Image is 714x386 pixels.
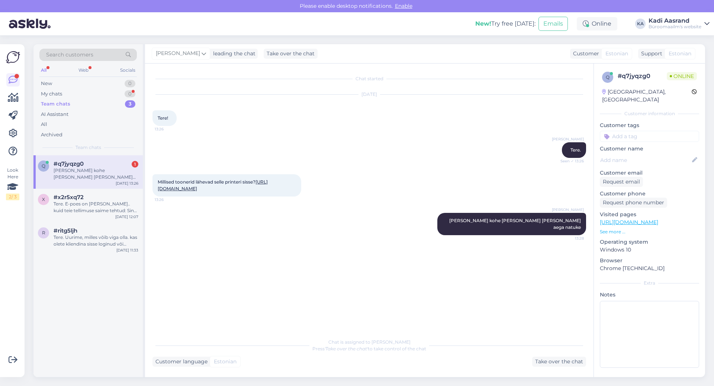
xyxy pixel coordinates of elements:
[600,246,699,254] p: Windows 10
[41,131,62,139] div: Archived
[570,50,599,58] div: Customer
[42,163,45,169] span: q
[649,18,710,30] a: Kadi AasrandBüroomaailm's website
[54,227,77,234] span: #ritg5ljh
[41,111,68,118] div: AI Assistant
[158,115,168,121] span: Tere!
[125,80,135,87] div: 0
[605,50,628,58] span: Estonian
[600,265,699,272] p: Chrome [TECHNICAL_ID]
[75,144,101,151] span: Team chats
[600,228,699,235] p: See more ...
[556,236,584,241] span: 13:28
[125,90,135,98] div: 0
[600,280,699,286] div: Extra
[556,158,584,164] span: Seen ✓ 13:26
[600,145,699,153] p: Customer name
[600,219,658,226] a: [URL][DOMAIN_NAME]
[54,201,138,214] div: Tere. E-poes on [PERSON_NAME].. kuid teie tellimuse saime tehtud: Sinu tellimuse number on: 20002...
[264,49,318,59] div: Take over the chat
[602,88,692,104] div: [GEOGRAPHIC_DATA], [GEOGRAPHIC_DATA]
[77,65,90,75] div: Web
[600,211,699,218] p: Visited pages
[649,24,701,30] div: Büroomaailm's website
[155,197,183,202] span: 13:26
[158,179,268,191] span: Millised toonerid lähevad selle printeri sisse?
[152,91,586,98] div: [DATE]
[210,50,255,58] div: leading the chat
[475,19,535,28] div: Try free [DATE]:
[312,346,426,351] span: Press to take control of the chat
[54,194,84,201] span: #x2r5xq72
[600,169,699,177] p: Customer email
[156,49,200,58] span: [PERSON_NAME]
[552,136,584,142] span: [PERSON_NAME]
[638,50,662,58] div: Support
[116,247,138,253] div: [DATE] 11:33
[6,194,19,200] div: 2 / 3
[532,357,586,367] div: Take over the chat
[119,65,137,75] div: Socials
[54,167,138,181] div: [PERSON_NAME] kohe [PERSON_NAME] [PERSON_NAME] aega natuke
[600,198,667,208] div: Request phone number
[6,50,20,64] img: Askly Logo
[618,72,667,81] div: # q7jyqzg0
[600,131,699,142] input: Add a tag
[606,74,610,80] span: q
[600,291,699,299] p: Notes
[214,358,237,366] span: Estonian
[6,167,19,200] div: Look Here
[152,358,208,366] div: Customer language
[667,72,697,80] span: Online
[54,234,138,247] div: Tere. Uurime, milles võib viga olla. kas olete kliendina sisse loginud või külalisena?
[552,207,584,213] span: [PERSON_NAME]
[116,181,138,186] div: [DATE] 13:26
[600,177,643,187] div: Request email
[41,121,47,128] div: All
[393,3,415,9] span: Enable
[600,257,699,265] p: Browser
[570,147,581,153] span: Tere.
[41,100,70,108] div: Team chats
[475,20,491,27] b: New!
[600,238,699,246] p: Operating system
[152,75,586,82] div: Chat started
[325,346,368,351] i: 'Take over the chat'
[42,230,45,236] span: r
[449,218,582,230] span: [PERSON_NAME] kohe [PERSON_NAME] [PERSON_NAME] aega natuke
[132,161,138,168] div: 1
[577,17,617,30] div: Online
[115,214,138,220] div: [DATE] 12:07
[649,18,701,24] div: Kadi Aasrand
[635,19,646,29] div: KA
[41,90,62,98] div: My chats
[39,65,48,75] div: All
[600,121,699,129] p: Customer tags
[155,126,183,132] span: 13:26
[669,50,691,58] span: Estonian
[600,190,699,198] p: Customer phone
[41,80,52,87] div: New
[538,17,568,31] button: Emails
[600,156,691,164] input: Add name
[54,160,84,167] span: #q7jyqzg0
[125,100,135,108] div: 3
[328,339,411,345] span: Chat is assigned to [PERSON_NAME]
[600,110,699,117] div: Customer information
[42,197,45,202] span: x
[46,51,93,59] span: Search customers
